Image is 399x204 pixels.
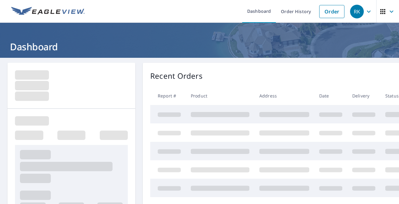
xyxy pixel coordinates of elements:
[7,40,392,53] h1: Dashboard
[11,7,85,16] img: EV Logo
[314,87,347,105] th: Date
[350,5,364,18] div: RK
[254,87,314,105] th: Address
[347,87,380,105] th: Delivery
[319,5,344,18] a: Order
[150,87,186,105] th: Report #
[186,87,254,105] th: Product
[150,70,203,82] p: Recent Orders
